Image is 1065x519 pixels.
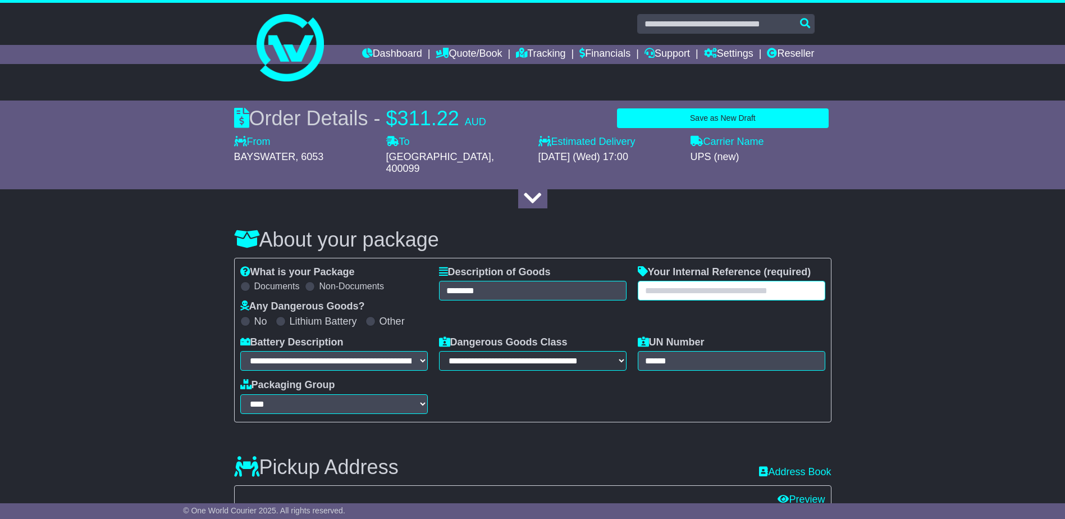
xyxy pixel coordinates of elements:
[691,151,831,163] div: UPS (new)
[439,336,568,349] label: Dangerous Goods Class
[691,136,764,148] label: Carrier Name
[638,336,705,349] label: UN Number
[240,336,344,349] label: Battery Description
[645,45,690,64] a: Support
[638,266,811,279] label: Your Internal Reference (required)
[234,229,831,251] h3: About your package
[397,107,459,130] span: 311.22
[386,151,491,162] span: [GEOGRAPHIC_DATA]
[386,136,410,148] label: To
[617,108,828,128] button: Save as New Draft
[538,151,679,163] div: [DATE] (Wed) 17:00
[538,136,679,148] label: Estimated Delivery
[254,281,300,292] label: Documents
[240,379,335,391] label: Packaging Group
[234,151,296,162] span: BAYSWATER
[778,494,825,505] a: Preview
[436,45,502,64] a: Quote/Book
[759,466,831,479] a: Address Book
[234,106,486,130] div: Order Details -
[767,45,814,64] a: Reseller
[254,316,267,328] label: No
[319,281,384,292] label: Non-Documents
[386,107,397,130] span: $
[234,136,271,148] label: From
[704,45,753,64] a: Settings
[362,45,422,64] a: Dashboard
[386,151,494,175] span: , 400099
[579,45,630,64] a: Financials
[183,506,345,515] span: © One World Courier 2025. All rights reserved.
[290,316,357,328] label: Lithium Battery
[465,116,486,128] span: AUD
[295,151,323,162] span: , 6053
[240,266,355,279] label: What is your Package
[234,456,399,479] h3: Pickup Address
[240,301,365,313] label: Any Dangerous Goods?
[516,45,565,64] a: Tracking
[439,266,551,279] label: Description of Goods
[380,316,405,328] label: Other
